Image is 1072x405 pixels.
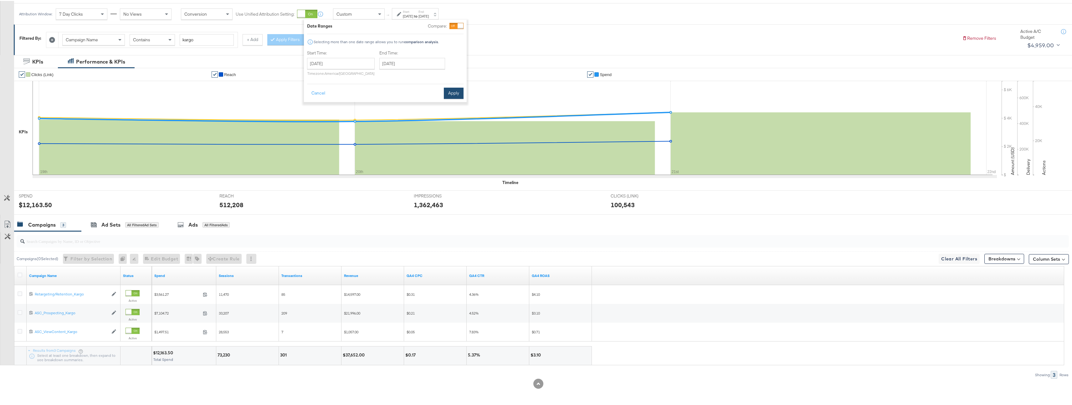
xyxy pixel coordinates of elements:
div: Ads [188,220,198,228]
div: Date Ranges [307,22,332,28]
div: Ad Sets [101,220,121,228]
span: 4.52% [469,310,479,315]
div: $0.17 [405,351,418,357]
a: ✔ [587,70,593,77]
span: SPEND [19,192,66,198]
div: 301 [280,351,289,357]
div: $3.10 [531,351,543,357]
div: Rows [1059,372,1069,376]
strong: to [413,13,418,18]
span: 11,470 [219,291,229,296]
div: $4,959.00 [1027,40,1054,49]
label: Start Time: [307,49,375,55]
div: 73,230 [218,351,232,357]
span: 33,207 [219,310,229,315]
div: $37,652.00 [343,351,367,357]
label: Use Unified Attribution Setting: [236,10,295,16]
div: Attribution Window: [19,11,53,15]
button: Cancel [307,87,330,98]
span: $1,057.00 [344,329,358,333]
button: Column Sets [1029,253,1069,263]
button: Breakdowns [984,253,1024,263]
span: $0.05 [407,329,415,333]
text: Delivery [1025,158,1031,174]
div: Active A/C Budget [1020,28,1055,39]
div: Campaigns [28,220,56,228]
a: Shows the current state of your Ad Campaign. [123,272,149,277]
div: Timeline [502,179,518,185]
label: End Time: [379,49,448,55]
label: Compare: [428,22,447,28]
span: $3,561.27 [154,291,200,296]
a: Transaction Revenue - The total sale revenue (excluding shipping and tax) of the transaction [344,272,402,277]
span: Campaign Name [66,36,98,42]
label: End: [418,9,429,13]
span: No Views [123,10,142,16]
span: ↑ [385,13,391,15]
span: $3.10 [532,310,540,315]
span: 85 [281,291,285,296]
a: Sessions - GA Sessions - The total number of sessions [219,272,276,277]
label: Active [126,298,140,302]
div: Performance & KPIs [76,57,125,64]
span: 7.83% [469,329,479,333]
p: Timezone: America/[GEOGRAPHIC_DATA] [307,70,375,75]
span: $1,497.51 [154,329,200,333]
div: 0 [119,253,130,263]
div: All Filtered Ads [203,221,230,227]
span: 28,553 [219,329,229,333]
a: ASC_ViewContent_Kargo [35,328,108,334]
span: $21,996.00 [344,310,360,315]
a: Your campaign name. [29,272,118,277]
span: 4.36% [469,291,479,296]
button: Clear All Filters [939,253,980,263]
a: revenue/spend [532,272,589,277]
div: $12,163.50 [153,349,175,355]
div: KPIs [19,128,28,134]
a: ✔ [19,70,25,77]
div: $12,163.50 [19,199,52,208]
div: Selecting more than one date range allows you to run . [313,39,439,43]
label: Active [126,316,140,320]
a: spend/sessions [407,272,464,277]
label: Start: [403,9,413,13]
div: [DATE] [418,13,429,18]
span: $4.10 [532,291,540,296]
a: ASC_Prospecting_Kargo [35,310,108,315]
a: Transactions - The total number of transactions [281,272,339,277]
div: KPIs [32,57,43,64]
a: ✔ [212,70,218,77]
text: Actions [1041,159,1047,174]
a: The total amount spent to date. [154,272,214,277]
span: CLICKS (LINK) [611,192,658,198]
span: $7,104.72 [154,310,200,315]
span: REACH [219,192,266,198]
div: 5.37% [468,351,482,357]
input: Search Campaigns by Name, ID or Objective [25,232,968,244]
input: Enter a search term [180,33,234,45]
span: $0.31 [407,291,415,296]
label: Active [126,335,140,339]
div: Campaigns ( 0 Selected) [17,255,58,261]
button: Apply [444,87,464,98]
span: $14,597.00 [344,291,360,296]
span: Custom [336,10,352,16]
strong: comparison analysis [404,38,438,43]
span: Spend [600,71,612,76]
span: Clicks (Link) [31,71,54,76]
div: [DATE] [403,13,413,18]
button: $4,959.00 [1025,39,1061,49]
a: (sessions/impressions) [469,272,527,277]
div: ASC_ViewContent_Kargo [35,328,108,333]
div: 100,543 [611,199,635,208]
span: $0.71 [532,329,540,333]
a: Retargeting/Retention_Kargo [35,291,108,296]
span: Conversion [184,10,207,16]
div: 3 [1051,370,1057,378]
span: Reach [224,71,236,76]
div: Showing: [1035,372,1051,376]
button: Remove Filters [962,34,996,40]
div: 1,362,463 [414,199,443,208]
span: 7 Day Clicks [59,10,83,16]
